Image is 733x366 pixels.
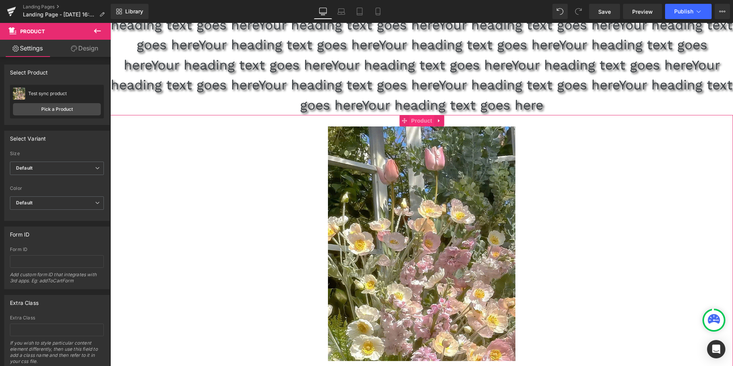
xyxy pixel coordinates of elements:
[571,4,586,19] button: Redo
[16,200,32,206] b: Default
[10,295,39,306] div: Extra Class
[20,28,45,34] span: Product
[57,40,112,57] a: Design
[13,87,25,100] img: pImage
[13,103,101,115] a: Pick a Product
[332,4,350,19] a: Laptop
[23,4,111,10] a: Landing Pages
[23,11,96,18] span: Landing Page - [DATE] 16:11:57
[324,92,334,104] a: Expand / Collapse
[715,4,730,19] button: More
[10,315,104,321] div: Extra Class
[552,4,568,19] button: Undo
[369,4,387,19] a: Mobile
[314,4,332,19] a: Desktop
[299,92,324,104] span: Product
[10,131,46,142] div: Select Variant
[665,4,712,19] button: Publish
[598,8,611,16] span: Save
[218,104,405,338] img: Test sync product1112121212
[10,151,104,159] label: Size
[16,165,32,171] b: Default
[125,8,143,15] span: Library
[707,340,725,358] div: Open Intercom Messenger
[10,272,104,289] div: Add custom form ID that integrates with 3rd apps. Eg: addToCartForm
[28,91,101,96] div: Test sync product
[10,186,104,193] label: Color
[10,227,29,238] div: Form ID
[111,4,149,19] a: New Library
[674,8,693,15] span: Publish
[632,8,653,16] span: Preview
[259,342,364,351] a: Test sync product1112121212
[10,247,104,252] div: Form ID
[10,65,48,76] div: Select Product
[350,4,369,19] a: Tablet
[623,4,662,19] a: Preview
